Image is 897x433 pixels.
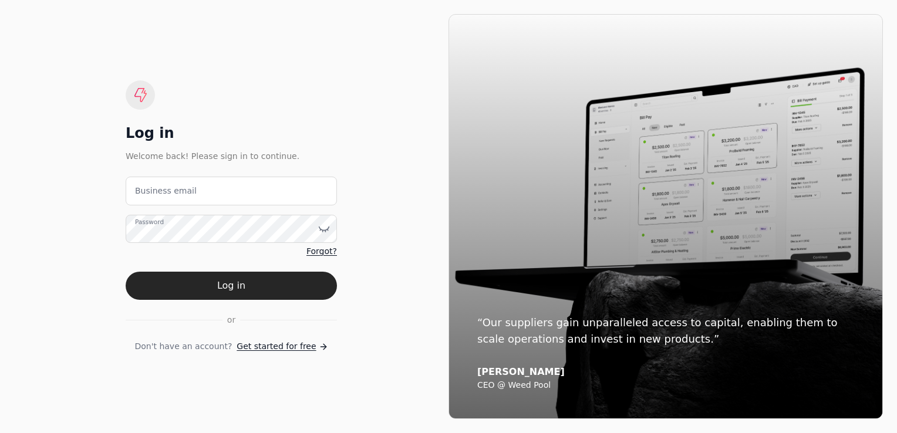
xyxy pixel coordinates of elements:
[126,272,337,300] button: Log in
[477,314,854,347] div: “Our suppliers gain unparalleled access to capital, enabling them to scale operations and invest ...
[477,380,854,391] div: CEO @ Weed Pool
[126,124,337,143] div: Log in
[306,245,337,258] a: Forgot?
[126,150,337,163] div: Welcome back! Please sign in to continue.
[135,217,164,226] label: Password
[237,340,316,353] span: Get started for free
[227,314,235,326] span: or
[237,340,328,353] a: Get started for free
[477,366,854,378] div: [PERSON_NAME]
[135,185,197,197] label: Business email
[134,340,232,353] span: Don't have an account?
